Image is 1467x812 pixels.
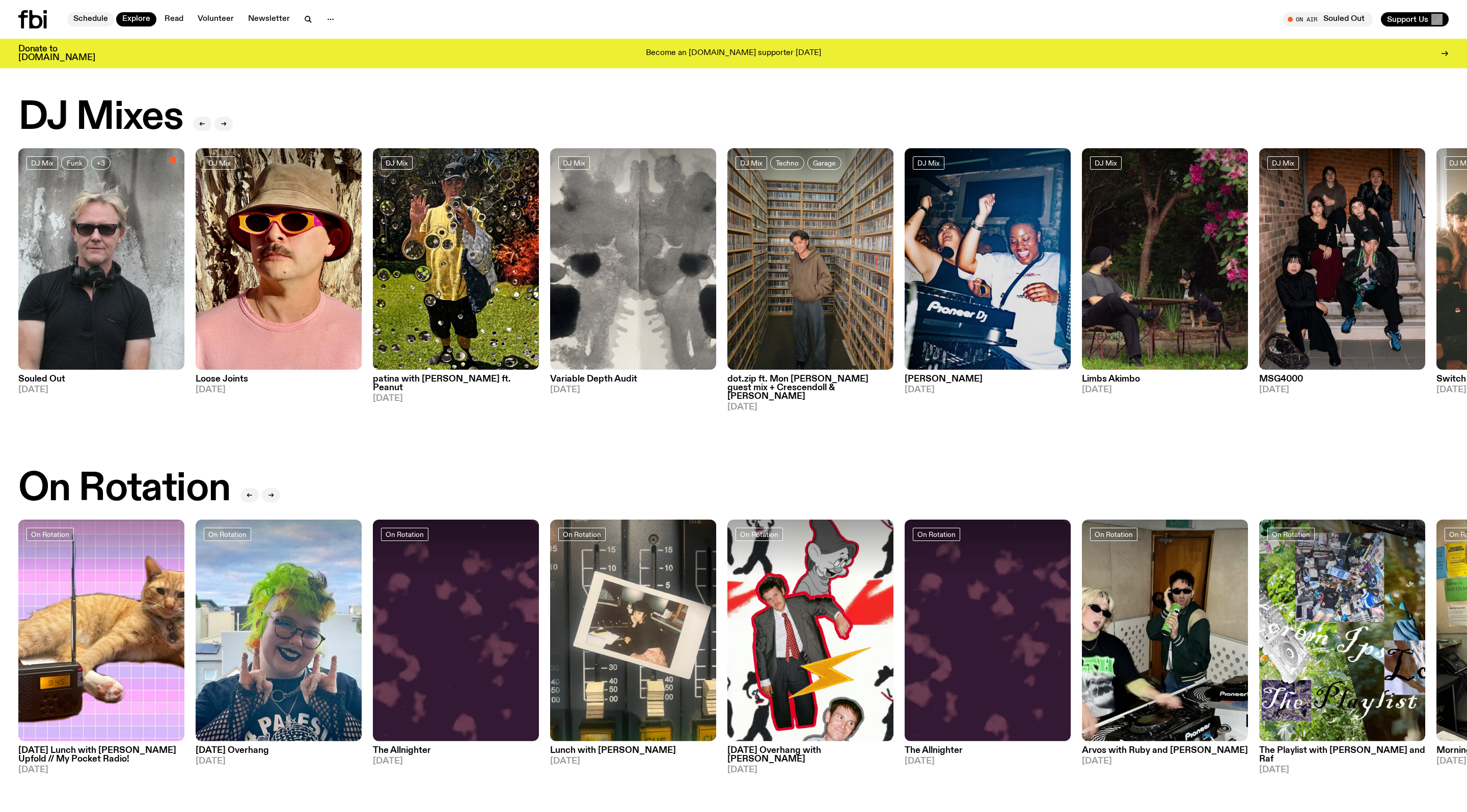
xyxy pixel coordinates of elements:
h3: [PERSON_NAME] [905,375,1071,384]
a: patina with [PERSON_NAME] ft. Peanut[DATE] [373,370,539,403]
h3: Arvos with Ruby and [PERSON_NAME] [1082,746,1248,755]
span: [DATE] [373,394,539,403]
img: Stephen looks directly at the camera, wearing a black tee, black sunglasses and headphones around... [18,148,184,370]
span: DJ Mix [563,159,585,167]
span: DJ Mix [1095,159,1117,167]
a: Lunch with [PERSON_NAME][DATE] [550,741,716,766]
span: On Rotation [917,530,956,538]
a: DJ Mix [913,156,944,170]
span: On Rotation [208,530,247,538]
a: The Allnighter[DATE] [373,741,539,766]
h3: Souled Out [18,375,184,384]
a: Explore [116,12,156,26]
a: The Playlist with [PERSON_NAME] and Raf[DATE] [1259,741,1425,774]
button: On AirSouled Out [1283,12,1373,26]
h3: Loose Joints [196,375,362,384]
a: [DATE] Lunch with [PERSON_NAME] Upfold // My Pocket Radio![DATE] [18,741,184,774]
h2: DJ Mixes [18,98,183,137]
a: Volunteer [192,12,240,26]
a: [PERSON_NAME][DATE] [905,370,1071,394]
h3: patina with [PERSON_NAME] ft. Peanut [373,375,539,392]
span: Techno [776,159,799,167]
a: DJ Mix [26,156,58,170]
span: [DATE] [905,757,1071,766]
span: Garage [813,159,836,167]
a: On Rotation [913,528,960,541]
a: Variable Depth Audit[DATE] [550,370,716,394]
h3: MSG4000 [1259,375,1425,384]
span: [DATE] [18,386,184,394]
span: [DATE] [727,766,893,774]
a: Garage [807,156,841,170]
span: [DATE] [196,386,362,394]
h3: Variable Depth Audit [550,375,716,384]
a: Arvos with Ruby and [PERSON_NAME][DATE] [1082,741,1248,766]
span: DJ Mix [917,159,940,167]
a: The Allnighter[DATE] [905,741,1071,766]
a: dot.zip ft. Mon [PERSON_NAME] guest mix + Crescendoll & [PERSON_NAME][DATE] [727,370,893,412]
a: Limbs Akimbo[DATE] [1082,370,1248,394]
h3: [DATE] Overhang [196,746,362,755]
span: [DATE] [1082,757,1248,766]
span: [DATE] [550,386,716,394]
span: DJ Mix [208,159,231,167]
span: [DATE] [1082,386,1248,394]
a: On Rotation [558,528,606,541]
span: [DATE] [727,403,893,412]
h3: Lunch with [PERSON_NAME] [550,746,716,755]
a: Schedule [67,12,114,26]
a: DJ Mix [1090,156,1122,170]
h3: [DATE] Lunch with [PERSON_NAME] Upfold // My Pocket Radio! [18,746,184,764]
a: DJ Mix [558,156,590,170]
h2: On Rotation [18,470,230,508]
span: [DATE] [905,386,1071,394]
a: On Rotation [381,528,428,541]
a: On Rotation [736,528,783,541]
span: [DATE] [373,757,539,766]
h3: The Playlist with [PERSON_NAME] and Raf [1259,746,1425,764]
a: On Rotation [1267,528,1315,541]
span: Support Us [1387,15,1428,24]
button: Support Us [1381,12,1449,26]
img: Digital collage featuring man in suit and tie, man in bowtie, lightning bolt, cartoon character w... [727,520,893,741]
span: DJ Mix [386,159,408,167]
a: Souled Out[DATE] [18,370,184,394]
a: DJ Mix [736,156,767,170]
span: On Rotation [31,530,69,538]
img: A black and white Rorschach [550,148,716,370]
a: Loose Joints[DATE] [196,370,362,394]
a: On Rotation [204,528,251,541]
span: On Rotation [740,530,778,538]
a: DJ Mix [1267,156,1299,170]
span: Tune in live [1294,15,1368,23]
a: MSG4000[DATE] [1259,370,1425,394]
a: DJ Mix [204,156,235,170]
a: [DATE] Overhang[DATE] [196,741,362,766]
span: [DATE] [18,766,184,774]
span: +3 [97,159,105,167]
h3: Limbs Akimbo [1082,375,1248,384]
p: Become an [DOMAIN_NAME] supporter [DATE] [646,49,821,58]
img: A polaroid of Ella Avni in the studio on top of the mixer which is also located in the studio. [550,520,716,741]
span: [DATE] [1259,766,1425,774]
span: On Rotation [1095,530,1133,538]
a: Newsletter [242,12,296,26]
h3: Donate to [DOMAIN_NAME] [18,45,95,62]
a: DJ Mix [381,156,413,170]
span: DJ Mix [31,159,53,167]
h3: The Allnighter [905,746,1071,755]
img: Jackson sits at an outdoor table, legs crossed and gazing at a black and brown dog also sitting a... [1082,148,1248,370]
img: Tyson stands in front of a paperbark tree wearing orange sunglasses, a suede bucket hat and a pin... [196,148,362,370]
a: On Rotation [1090,528,1137,541]
span: Funk [67,159,83,167]
button: +3 [91,156,111,170]
a: On Rotation [26,528,74,541]
span: On Rotation [386,530,424,538]
span: [DATE] [550,757,716,766]
h3: dot.zip ft. Mon [PERSON_NAME] guest mix + Crescendoll & [PERSON_NAME] [727,375,893,401]
span: [DATE] [196,757,362,766]
span: [DATE] [1259,386,1425,394]
span: On Rotation [1272,530,1310,538]
h3: The Allnighter [373,746,539,755]
span: On Rotation [563,530,601,538]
